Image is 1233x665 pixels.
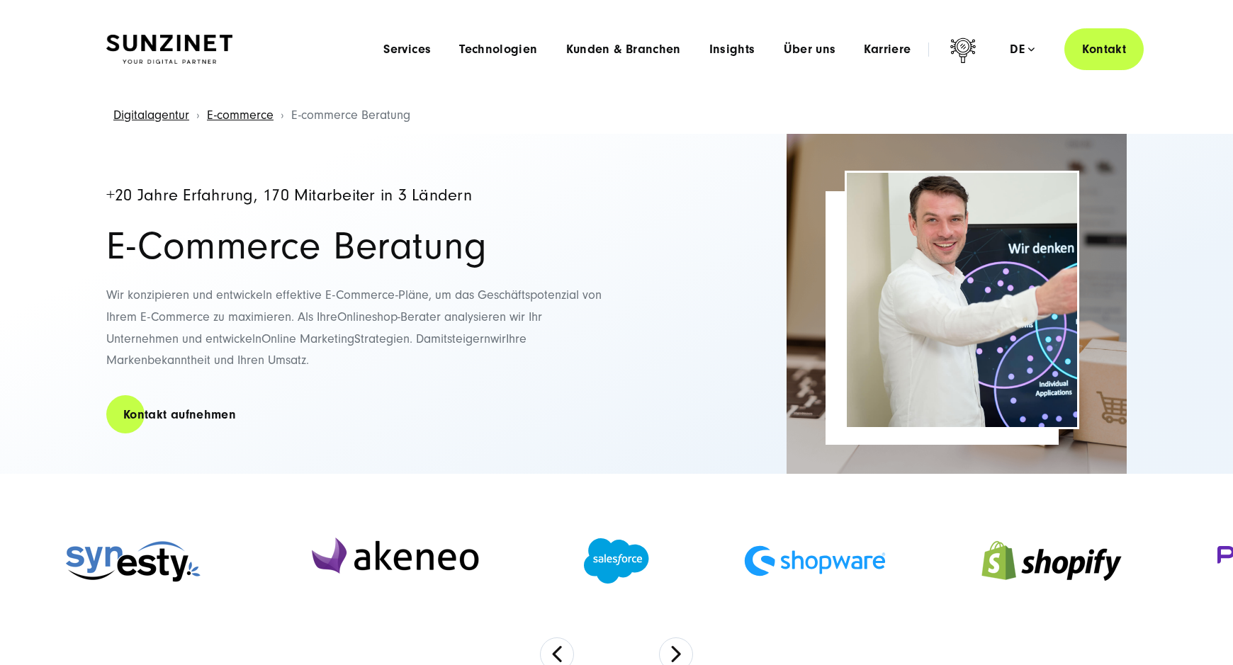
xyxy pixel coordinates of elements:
img: Salesforce Partner Agentur - Digitalagentur SUNZINET [584,538,649,584]
a: Insights [709,42,755,57]
a: Technologien [459,42,537,57]
h4: +20 Jahre Erfahrung, 170 Mitarbeiter in 3 Ländern [106,187,602,205]
a: Über uns [784,42,836,57]
img: Akeneo Partner Agentur - Digitalagentur für Pim-Implementierung SUNZINET [300,525,489,596]
span: steigern [447,331,490,346]
img: Full-Service Digitalagentur SUNZINET - E-Commerce Beratung_2 [787,134,1127,474]
a: Kontakt aufnehmen [106,394,253,435]
a: Karriere [864,42,911,57]
a: Kontakt [1064,28,1144,70]
h1: E-Commerce Beratung [106,227,602,266]
span: wir [490,331,506,346]
span: Online Marketing [261,331,354,346]
div: de [1010,42,1035,57]
span: E-commerce Beratung [291,108,410,123]
span: Onlines [337,309,377,324]
a: E-commerce [207,108,274,123]
img: SUNZINET Full Service Digital Agentur [106,35,232,64]
a: Kunden & Branchen [566,42,681,57]
img: Synesty Agentur - Digitalagentur für Systemintegration und Prozessautomatisierung SUNZINET [63,533,205,588]
img: E-Commerce Beratung Header | Mitarbeiter erklärt etwas vor einem Bildschirm [847,173,1077,427]
img: Shopify Partner Agentur - Digitalagentur SUNZINET [981,523,1122,599]
span: Strategien [354,331,410,346]
a: Services [383,42,431,57]
span: . Damit [410,331,447,346]
span: Wir konzipieren und entwickeln effektive E-Commerce-Pläne, um das Geschäftspotenzial von Ihrem E-... [106,288,602,324]
span: hop-Berater analysieren wir Ihr Unternehmen und entwickeln [106,309,542,346]
a: Digitalagentur [113,108,189,123]
img: Shopware Partner Agentur - Digitalagentur SUNZINET [744,545,886,576]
